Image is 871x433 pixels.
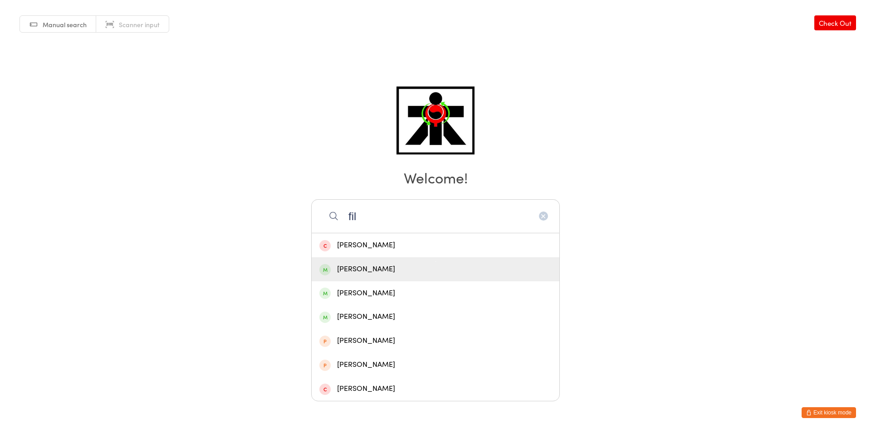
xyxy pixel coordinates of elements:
[319,359,552,371] div: [PERSON_NAME]
[319,239,552,251] div: [PERSON_NAME]
[319,263,552,275] div: [PERSON_NAME]
[319,383,552,395] div: [PERSON_NAME]
[396,87,474,154] img: ATI Martial Arts - Claremont
[43,20,87,29] span: Manual search
[319,335,552,347] div: [PERSON_NAME]
[9,167,862,188] h2: Welcome!
[802,407,856,418] button: Exit kiosk mode
[119,20,160,29] span: Scanner input
[814,15,856,30] a: Check Out
[311,199,560,233] input: Search
[319,311,552,323] div: [PERSON_NAME]
[319,287,552,299] div: [PERSON_NAME]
